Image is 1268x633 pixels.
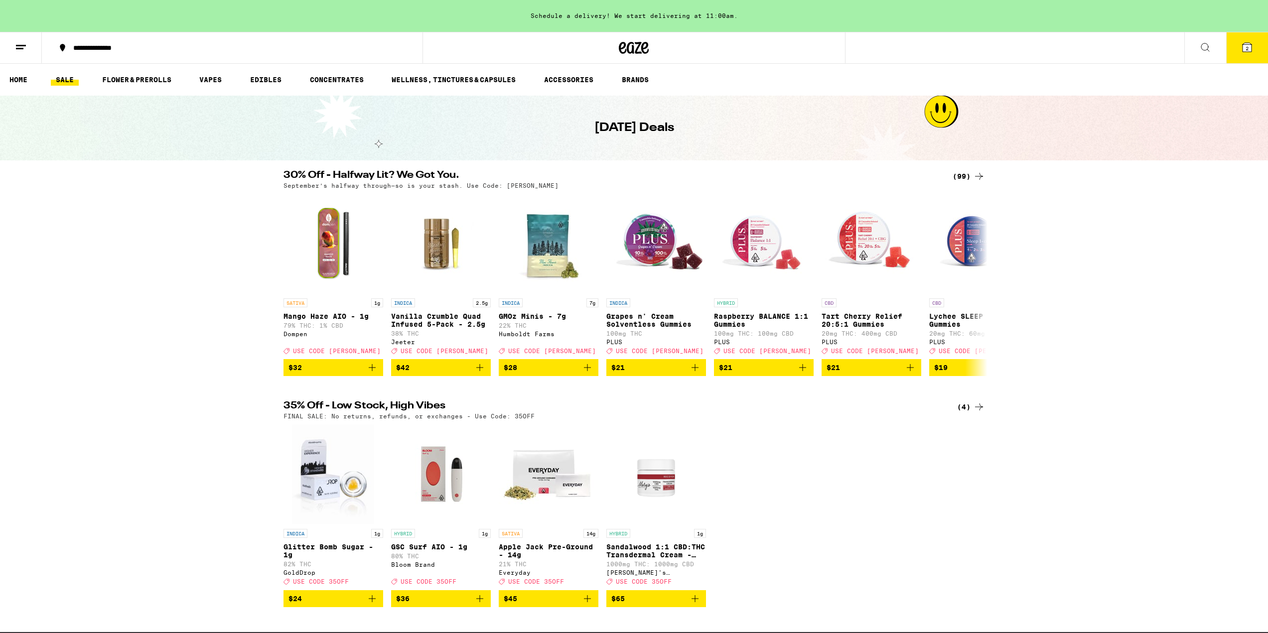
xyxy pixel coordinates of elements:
[929,339,1029,345] div: PLUS
[611,364,625,372] span: $21
[504,364,517,372] span: $28
[293,579,349,585] span: USE CODE 35OFF
[822,330,921,337] p: 20mg THC: 400mg CBD
[391,553,491,559] p: 80% THC
[283,590,383,607] button: Add to bag
[479,529,491,538] p: 1g
[391,424,491,590] a: Open page for GSC Surf AIO - 1g from Bloom Brand
[929,330,1029,337] p: 20mg THC: 60mg CBD
[391,424,491,524] img: Bloom Brand - GSC Surf AIO - 1g
[953,170,985,182] a: (99)
[499,331,598,337] div: Humboldt Farms
[929,194,1029,293] img: PLUS - Lychee SLEEP 1:2:3 Gummies
[391,339,491,345] div: Jeeter
[822,298,837,307] p: CBD
[391,561,491,568] div: Bloom Brand
[391,590,491,607] button: Add to bag
[283,194,383,293] img: Dompen - Mango Haze AIO - 1g
[396,364,410,372] span: $42
[391,298,415,307] p: INDICA
[929,359,1029,376] button: Add to bag
[387,74,521,86] a: WELLNESS, TINCTURES & CAPSULES
[616,579,672,585] span: USE CODE 35OFF
[499,529,523,538] p: SATIVA
[504,595,517,603] span: $45
[283,424,383,590] a: Open page for Glitter Bomb Sugar - 1g from GoldDrop
[283,529,307,538] p: INDICA
[283,331,383,337] div: Dompen
[617,74,654,86] a: BRANDS
[714,339,814,345] div: PLUS
[694,529,706,538] p: 1g
[499,298,523,307] p: INDICA
[606,330,706,337] p: 100mg THC
[929,194,1029,359] a: Open page for Lychee SLEEP 1:2:3 Gummies from PLUS
[371,298,383,307] p: 1g
[499,543,598,559] p: Apple Jack Pre-Ground - 14g
[606,590,706,607] button: Add to bag
[611,595,625,603] span: $65
[714,298,738,307] p: HYBRID
[822,312,921,328] p: Tart Cherry Relief 20:5:1 Gummies
[929,298,944,307] p: CBD
[508,579,564,585] span: USE CODE 35OFF
[583,529,598,538] p: 14g
[283,401,936,413] h2: 35% Off - Low Stock, High Vibes
[283,312,383,320] p: Mango Haze AIO - 1g
[293,348,381,354] span: USE CODE [PERSON_NAME]
[371,529,383,538] p: 1g
[606,543,706,559] p: Sandalwood 1:1 CBD:THC Transdermal Cream - 1000mg
[283,194,383,359] a: Open page for Mango Haze AIO - 1g from Dompen
[391,359,491,376] button: Add to bag
[539,74,598,86] a: ACCESSORIES
[305,74,369,86] a: CONCENTRATES
[283,413,535,419] p: FINAL SALE: No returns, refunds, or exchanges - Use Code: 35OFF
[606,298,630,307] p: INDICA
[714,194,814,359] a: Open page for Raspberry BALANCE 1:1 Gummies from PLUS
[606,339,706,345] div: PLUS
[586,298,598,307] p: 7g
[499,194,598,359] a: Open page for GMOz Minis - 7g from Humboldt Farms
[499,569,598,576] div: Everyday
[97,74,176,86] a: FLOWER & PREROLLS
[822,359,921,376] button: Add to bag
[606,424,706,590] a: Open page for Sandalwood 1:1 CBD:THC Transdermal Cream - 1000mg from Mary's Medicinals
[391,194,491,359] a: Open page for Vanilla Crumble Quad Infused 5-Pack - 2.5g from Jeeter
[594,120,674,136] h1: [DATE] Deals
[719,364,732,372] span: $21
[606,194,706,359] a: Open page for Grapes n' Cream Solventless Gummies from PLUS
[4,74,32,86] a: HOME
[499,590,598,607] button: Add to bag
[929,312,1029,328] p: Lychee SLEEP 1:2:3 Gummies
[288,595,302,603] span: $24
[391,529,415,538] p: HYBRID
[831,348,919,354] span: USE CODE [PERSON_NAME]
[606,424,706,524] img: Mary's Medicinals - Sandalwood 1:1 CBD:THC Transdermal Cream - 1000mg
[934,364,948,372] span: $19
[714,312,814,328] p: Raspberry BALANCE 1:1 Gummies
[245,74,286,86] a: EDIBLES
[51,74,79,86] a: SALE
[499,424,598,590] a: Open page for Apple Jack Pre-Ground - 14g from Everyday
[283,561,383,567] p: 82% THC
[283,298,307,307] p: SATIVA
[499,312,598,320] p: GMOz Minis - 7g
[499,424,598,524] img: Everyday - Apple Jack Pre-Ground - 14g
[957,401,985,413] a: (4)
[391,312,491,328] p: Vanilla Crumble Quad Infused 5-Pack - 2.5g
[283,543,383,559] p: Glitter Bomb Sugar - 1g
[473,298,491,307] p: 2.5g
[827,364,840,372] span: $21
[822,194,921,293] img: PLUS - Tart Cherry Relief 20:5:1 Gummies
[714,330,814,337] p: 100mg THC: 100mg CBD
[822,339,921,345] div: PLUS
[606,312,706,328] p: Grapes n' Cream Solventless Gummies
[391,194,491,293] img: Jeeter - Vanilla Crumble Quad Infused 5-Pack - 2.5g
[194,74,227,86] a: VAPES
[499,561,598,567] p: 21% THC
[401,348,488,354] span: USE CODE [PERSON_NAME]
[499,359,598,376] button: Add to bag
[714,194,814,293] img: PLUS - Raspberry BALANCE 1:1 Gummies
[606,569,706,576] div: [PERSON_NAME]'s Medicinals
